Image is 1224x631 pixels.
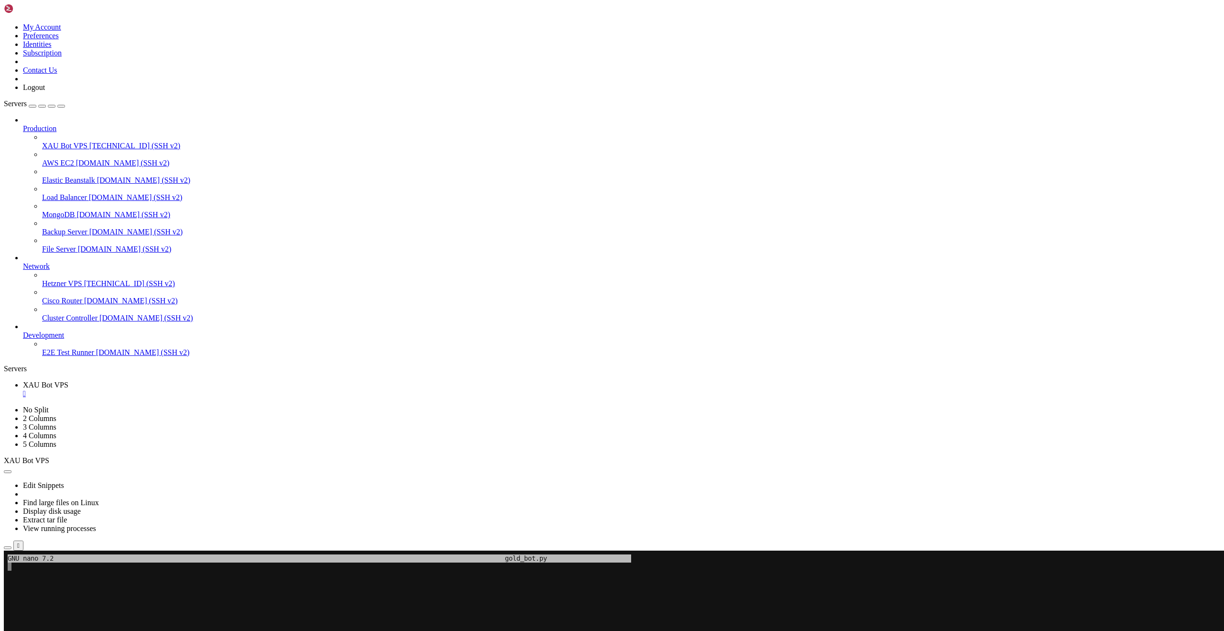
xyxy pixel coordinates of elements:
a: Elastic Beanstalk [DOMAIN_NAME] (SSH v2) [42,176,1220,185]
a: MongoDB [DOMAIN_NAME] (SSH v2) [42,210,1220,219]
span: M-6 [237,581,249,589]
span: ^C [161,573,168,581]
a: No Split [23,406,49,414]
li: XAU Bot VPS [TECHNICAL_ID] (SSH v2) [42,133,1220,150]
a: Servers [4,100,65,108]
span: [DOMAIN_NAME] (SSH v2) [76,159,170,167]
span: [ Nothing was cut ] [486,565,558,573]
span: [TECHNICAL_ID] (SSH v2) [84,279,175,288]
span: Hetzner VPS [42,279,82,288]
span: ^◂ [382,573,390,581]
span: [DOMAIN_NAME] (SSH v2) [99,314,193,322]
a: Contact Us [23,66,57,74]
x-row: Help Write Out Where Is Cut Execute Location Undo Set Mark To Bracket Previous Back Prev Word Hom... [4,573,1100,581]
span: Development [23,331,64,339]
span: [TECHNICAL_ID] (SSH v2) [89,142,180,150]
li: Hetzner VPS [TECHNICAL_ID] (SSH v2) [42,271,1220,288]
x-row: Exit Read File Replace Paste Justify Go To Line Redo Copy Where Was Next Forward Next Word End Ne... [4,581,1100,589]
span: ^N [428,581,436,589]
span: M-▴ [490,573,501,581]
span: ^E [409,581,417,589]
li: Cisco Router [DOMAIN_NAME] (SSH v2) [42,288,1220,305]
li: Backup Server [DOMAIN_NAME] (SSH v2) [42,219,1220,236]
span: ^T [126,573,134,581]
span: ^▸ [367,581,375,589]
span: ^G [4,573,11,581]
span: ^/ [164,581,172,589]
span: ^B [360,573,367,581]
span: ^\ [69,581,76,589]
a: Cluster Controller [DOMAIN_NAME] (SSH v2) [42,314,1220,322]
div: Servers [4,365,1220,373]
span: ^Q [264,581,272,589]
span: Backup Server [42,228,87,236]
div:  [17,542,20,549]
span: ^J [130,581,138,589]
span: Cisco Router [42,297,82,305]
li: MongoDB [DOMAIN_NAME] (SSH v2) [42,202,1220,219]
span: ^A [425,573,432,581]
span: [DOMAIN_NAME] (SSH v2) [84,297,178,305]
li: Elastic Beanstalk [DOMAIN_NAME] (SSH v2) [42,167,1220,185]
a: Production [23,124,1220,133]
a: View running processes [23,524,96,532]
a: Hetzner VPS [TECHNICAL_ID] (SSH v2) [42,279,1220,288]
a: File Server [DOMAIN_NAME] (SSH v2) [42,245,1220,254]
a:  [23,389,1220,398]
a: 3 Columns [23,423,56,431]
a: Display disk usage [23,507,81,515]
span: Cluster Controller [42,314,98,322]
span: Servers [4,100,27,108]
span: ^X [4,581,11,589]
span: File Server [42,245,76,253]
span: [DOMAIN_NAME] (SSH v2) [89,193,183,201]
a: Subscription [23,49,62,57]
a: Backup Server [DOMAIN_NAME] (SSH v2) [42,228,1220,236]
span: ^K [107,573,115,581]
span: M-A [226,573,237,581]
span: [DOMAIN_NAME] (SSH v2) [96,348,190,356]
span: E2E Test Runner [42,348,94,356]
a: 2 Columns [23,414,56,422]
a: Network [23,262,1220,271]
a: XAU Bot VPS [TECHNICAL_ID] (SSH v2) [42,142,1220,150]
li: Cluster Controller [DOMAIN_NAME] (SSH v2) [42,305,1220,322]
span: M-Q [317,573,329,581]
a: Logout [23,83,45,91]
li: Development [23,322,1220,357]
span: ^P [448,573,455,581]
span: MongoDB [42,210,75,219]
a: E2E Test Runner [DOMAIN_NAME] (SSH v2) [42,348,1220,357]
li: Production [23,116,1220,254]
span: Production [23,124,56,133]
span: [DOMAIN_NAME] (SSH v2) [97,176,191,184]
span: Load Balancer [42,193,87,201]
span: M-E [210,581,222,589]
span: M-W [306,581,317,589]
a: Edit Snippets [23,481,64,489]
span: [DOMAIN_NAME] (SSH v2) [78,245,172,253]
span: Network [23,262,50,270]
a: Identities [23,40,52,48]
a: Find large files on Linux [23,498,99,507]
div: (0, 1) [4,12,8,20]
a: XAU Bot VPS [23,381,1220,398]
a: Load Balancer [DOMAIN_NAME] (SSH v2) [42,193,1220,202]
li: Load Balancer [DOMAIN_NAME] (SSH v2) [42,185,1220,202]
span: ^O [27,573,34,581]
button:  [13,541,23,551]
span: Elastic Beanstalk [42,176,95,184]
span: M-U [199,573,210,581]
a: Preferences [23,32,59,40]
a: 4 Columns [23,432,56,440]
a: 5 Columns [23,440,56,448]
span: XAU Bot VPS [42,142,87,150]
li: E2E Test Runner [DOMAIN_NAME] (SSH v2) [42,340,1220,357]
span: ^W [69,573,76,581]
span: M-▾ [470,581,482,589]
span: AWS EC2 [42,159,74,167]
a: My Account [23,23,61,31]
span: ^R [27,581,34,589]
span: ^U [103,581,111,589]
li: AWS EC2 [DOMAIN_NAME] (SSH v2) [42,150,1220,167]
